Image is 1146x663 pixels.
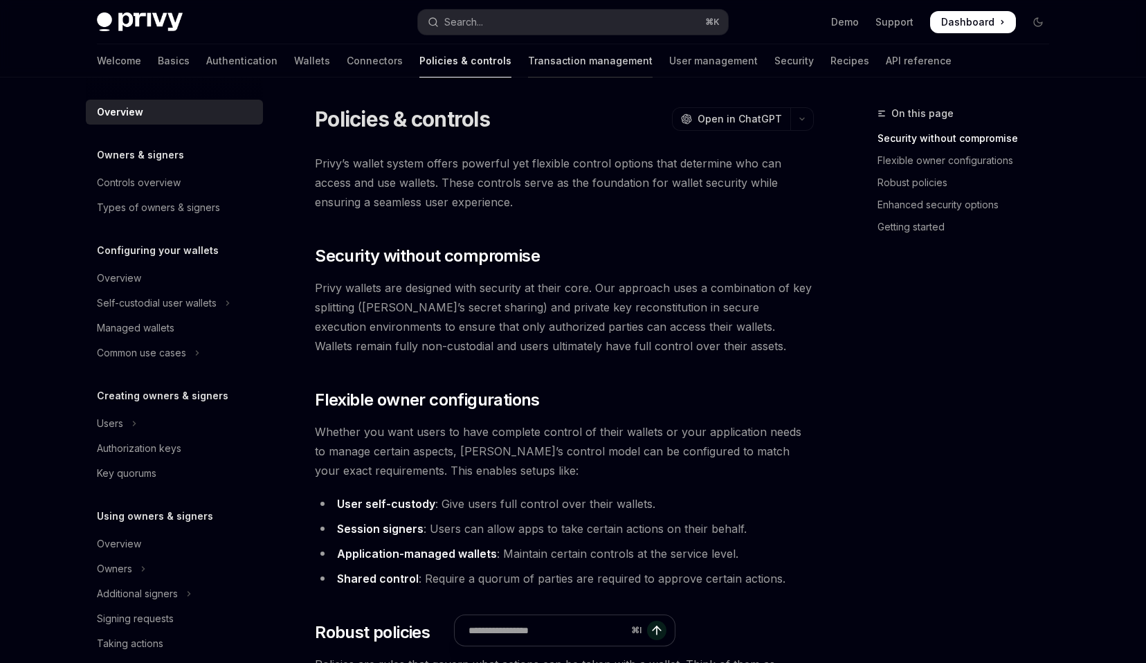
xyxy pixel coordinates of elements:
[97,104,143,120] div: Overview
[86,581,263,606] button: Toggle Additional signers section
[86,195,263,220] a: Types of owners & signers
[315,569,814,588] li: : Require a quorum of parties are required to approve certain actions.
[86,532,263,556] a: Overview
[97,561,132,577] div: Owners
[97,635,163,652] div: Taking actions
[97,174,181,191] div: Controls overview
[315,544,814,563] li: : Maintain certain controls at the service level.
[315,278,814,356] span: Privy wallets are designed with security at their core. Our approach uses a combination of key sp...
[647,621,666,640] button: Send message
[294,44,330,78] a: Wallets
[97,44,141,78] a: Welcome
[158,44,190,78] a: Basics
[97,199,220,216] div: Types of owners & signers
[97,440,181,457] div: Authorization keys
[886,44,952,78] a: API reference
[891,105,954,122] span: On this page
[941,15,994,29] span: Dashboard
[444,14,483,30] div: Search...
[86,606,263,631] a: Signing requests
[86,291,263,316] button: Toggle Self-custodial user wallets section
[97,610,174,627] div: Signing requests
[877,127,1060,149] a: Security without compromise
[419,44,511,78] a: Policies & controls
[86,461,263,486] a: Key quorums
[469,615,626,646] input: Ask a question...
[97,295,217,311] div: Self-custodial user wallets
[337,572,419,585] strong: Shared control
[337,547,497,561] strong: Application-managed wallets
[315,154,814,212] span: Privy’s wallet system offers powerful yet flexible control options that determine who can access ...
[347,44,403,78] a: Connectors
[97,508,213,525] h5: Using owners & signers
[669,44,758,78] a: User management
[97,147,184,163] h5: Owners & signers
[86,556,263,581] button: Toggle Owners section
[875,15,913,29] a: Support
[86,316,263,340] a: Managed wallets
[337,522,424,536] strong: Session signers
[97,415,123,432] div: Users
[831,15,859,29] a: Demo
[337,497,435,511] strong: User self-custody
[86,340,263,365] button: Toggle Common use cases section
[418,10,728,35] button: Open search
[877,172,1060,194] a: Robust policies
[877,216,1060,238] a: Getting started
[206,44,278,78] a: Authentication
[315,107,490,131] h1: Policies & controls
[86,170,263,195] a: Controls overview
[97,270,141,287] div: Overview
[1027,11,1049,33] button: Toggle dark mode
[315,494,814,514] li: : Give users full control over their wallets.
[315,519,814,538] li: : Users can allow apps to take certain actions on their behalf.
[698,112,782,126] span: Open in ChatGPT
[97,12,183,32] img: dark logo
[97,320,174,336] div: Managed wallets
[97,585,178,602] div: Additional signers
[86,631,263,656] a: Taking actions
[97,345,186,361] div: Common use cases
[315,422,814,480] span: Whether you want users to have complete control of their wallets or your application needs to man...
[86,436,263,461] a: Authorization keys
[672,107,790,131] button: Open in ChatGPT
[877,194,1060,216] a: Enhanced security options
[315,389,540,411] span: Flexible owner configurations
[877,149,1060,172] a: Flexible owner configurations
[97,465,156,482] div: Key quorums
[97,388,228,404] h5: Creating owners & signers
[830,44,869,78] a: Recipes
[97,242,219,259] h5: Configuring your wallets
[528,44,653,78] a: Transaction management
[930,11,1016,33] a: Dashboard
[705,17,720,28] span: ⌘ K
[315,245,540,267] span: Security without compromise
[97,536,141,552] div: Overview
[86,411,263,436] button: Toggle Users section
[774,44,814,78] a: Security
[86,266,263,291] a: Overview
[86,100,263,125] a: Overview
